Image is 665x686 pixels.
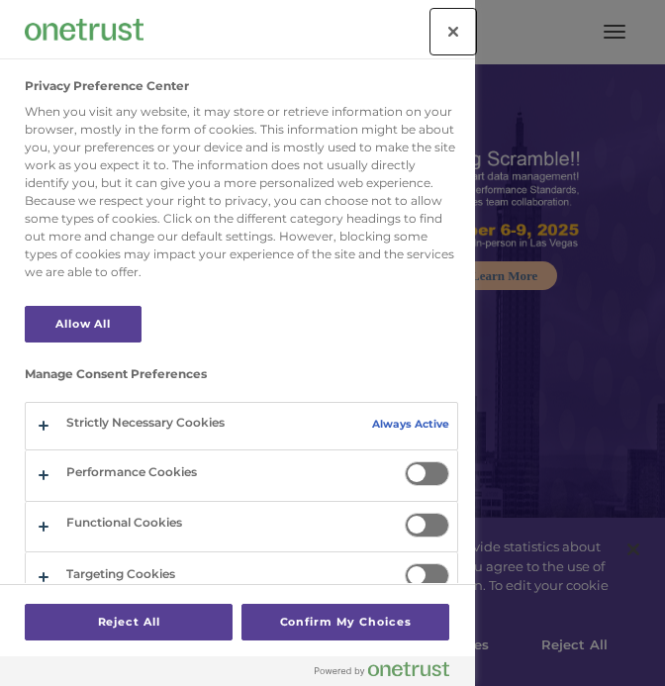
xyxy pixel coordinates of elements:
button: Allow All [25,306,142,343]
span: Phone number [281,212,365,227]
button: Close [431,10,475,53]
img: Powered by OneTrust Opens in a new Tab [315,661,449,677]
span: Last name [281,131,341,146]
div: Company Logo [25,10,143,49]
div: When you visit any website, it may store or retrieve information on your browser, mostly in the f... [25,103,458,281]
h2: Privacy Preference Center [25,79,189,93]
a: Powered by OneTrust Opens in a new Tab [315,661,465,686]
img: Company Logo [25,19,143,40]
h3: Manage Consent Preferences [25,367,458,391]
button: Reject All [25,604,233,640]
button: Confirm My Choices [241,604,449,640]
